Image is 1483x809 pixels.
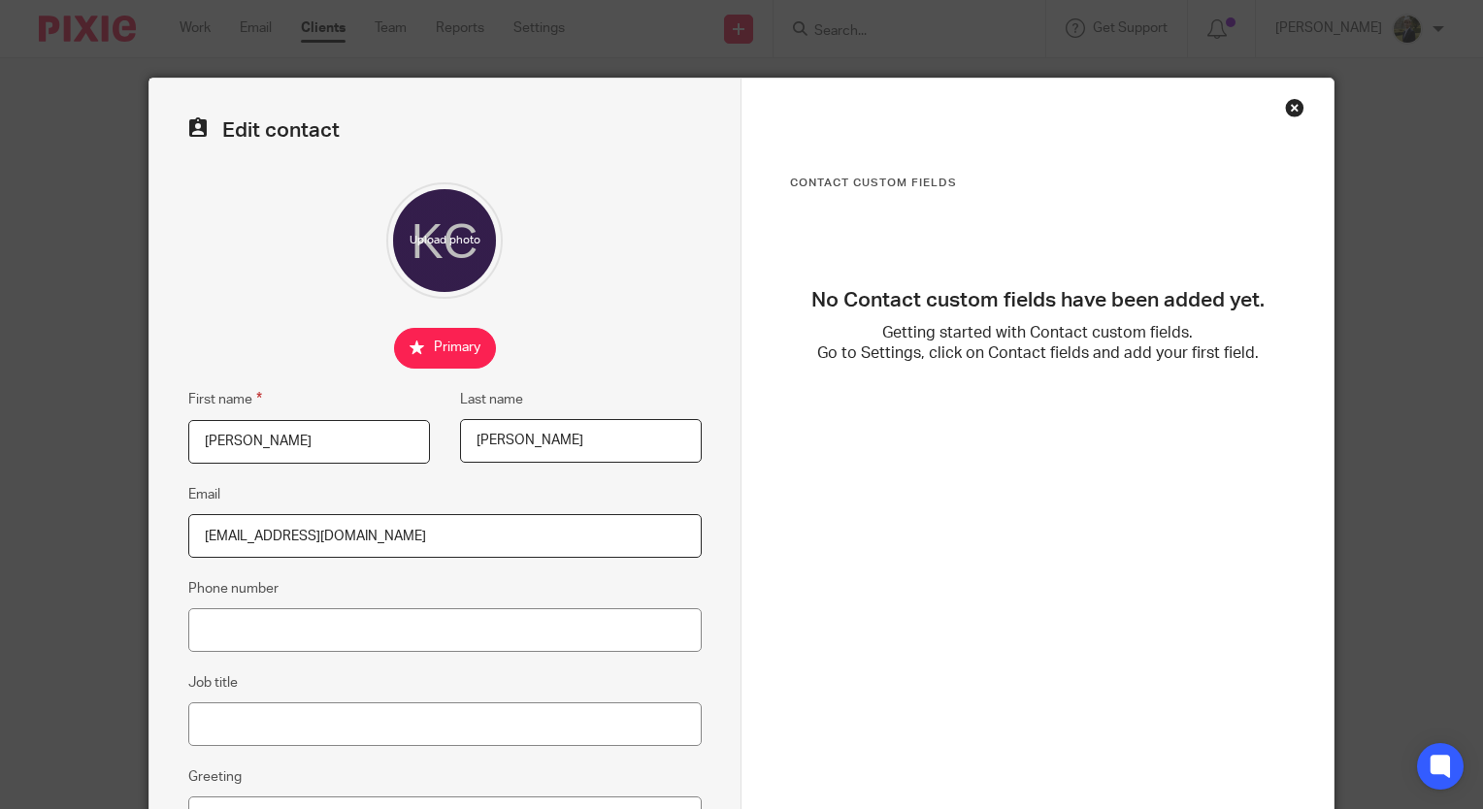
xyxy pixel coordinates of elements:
h3: Contact Custom fields [790,176,1285,191]
div: Close this dialog window [1285,98,1304,117]
label: Greeting [188,767,242,787]
h3: No Contact custom fields have been added yet. [790,288,1285,313]
label: Last name [460,390,523,409]
label: Email [188,485,220,504]
p: Getting started with Contact custom fields. Go to Settings, click on Contact fields and add your ... [790,323,1285,365]
label: Phone number [188,579,279,599]
h2: Edit contact [188,117,702,144]
label: First name [188,388,262,410]
label: Job title [188,673,238,693]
